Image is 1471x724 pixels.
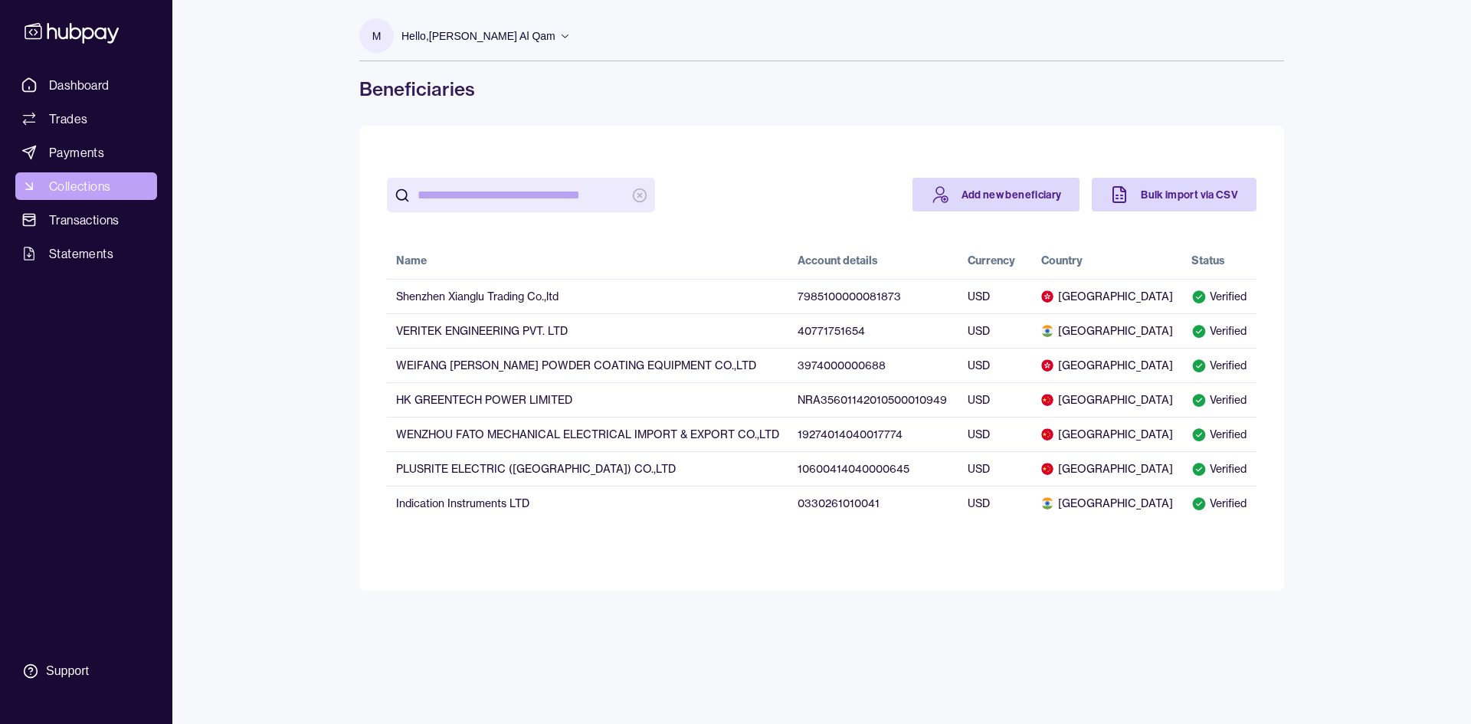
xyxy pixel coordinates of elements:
td: 10600414040000645 [788,451,958,486]
td: USD [958,486,1032,520]
a: Trades [15,105,157,133]
p: M [372,28,382,44]
span: [GEOGRAPHIC_DATA] [1041,323,1174,339]
div: Name [396,253,427,268]
td: VERITEK ENGINEERING PVT. LTD [387,313,788,348]
td: 40771751654 [788,313,958,348]
td: 19274014040017774 [788,417,958,451]
span: Statements [49,244,113,263]
td: Shenzhen Xianglu Trading Co.,ltd [387,279,788,313]
span: Payments [49,143,104,162]
a: Add new beneficiary [912,178,1080,211]
td: USD [958,451,1032,486]
td: USD [958,417,1032,451]
span: [GEOGRAPHIC_DATA] [1041,358,1174,373]
td: Indication Instruments LTD [387,486,788,520]
td: HK GREENTECH POWER LIMITED [387,382,788,417]
span: [GEOGRAPHIC_DATA] [1041,289,1174,304]
div: Verified [1191,358,1247,373]
td: NRA35601142010500010949 [788,382,958,417]
a: Dashboard [15,71,157,99]
td: 3974000000688 [788,348,958,382]
td: 7985100000081873 [788,279,958,313]
a: Bulk import via CSV [1092,178,1256,211]
div: Verified [1191,496,1247,511]
div: Support [46,663,89,680]
div: Verified [1191,392,1247,408]
div: Verified [1191,323,1247,339]
h1: Beneficiaries [359,77,1284,101]
td: WEIFANG [PERSON_NAME] POWDER COATING EQUIPMENT CO.,LTD [387,348,788,382]
span: [GEOGRAPHIC_DATA] [1041,496,1174,511]
a: Support [15,655,157,687]
span: [GEOGRAPHIC_DATA] [1041,427,1174,442]
td: USD [958,382,1032,417]
div: Status [1191,253,1225,268]
span: Trades [49,110,87,128]
div: Verified [1191,461,1247,477]
div: Verified [1191,427,1247,442]
a: Payments [15,139,157,166]
input: search [418,178,624,212]
td: PLUSRITE ELECTRIC ([GEOGRAPHIC_DATA]) CO.,LTD [387,451,788,486]
td: USD [958,279,1032,313]
td: WENZHOU FATO MECHANICAL ELECTRICAL IMPORT & EXPORT CO.,LTD [387,417,788,451]
td: USD [958,313,1032,348]
span: Collections [49,177,110,195]
div: Account details [798,253,878,268]
a: Statements [15,240,157,267]
td: USD [958,348,1032,382]
a: Transactions [15,206,157,234]
span: Dashboard [49,76,110,94]
div: Currency [968,253,1015,268]
p: Hello, [PERSON_NAME] Al Qam [401,28,555,44]
a: Collections [15,172,157,200]
span: [GEOGRAPHIC_DATA] [1041,392,1174,408]
td: 0330261010041 [788,486,958,520]
span: Transactions [49,211,120,229]
span: [GEOGRAPHIC_DATA] [1041,461,1174,477]
div: Verified [1191,289,1247,304]
div: Country [1041,253,1083,268]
